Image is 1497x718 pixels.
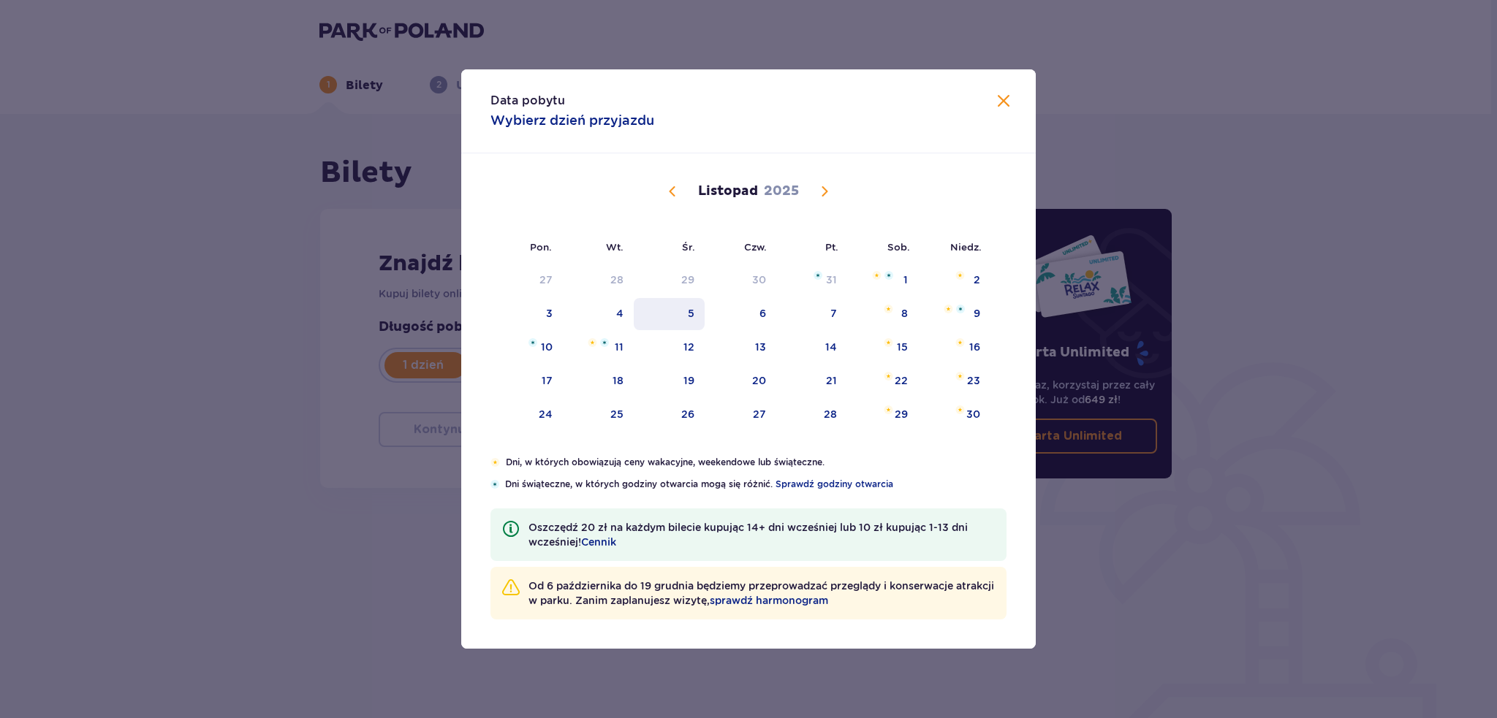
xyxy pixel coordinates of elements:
span: Cennik [581,535,616,549]
td: wtorek, 4 listopada 2025 [563,298,634,330]
small: Śr. [682,241,695,253]
div: 18 [613,373,624,388]
p: Dni, w których obowiązują ceny wakacyjne, weekendowe lub świąteczne. [506,456,1007,469]
td: piątek, 14 listopada 2025 [776,332,847,364]
img: Pomarańczowa gwiazdka [944,305,953,313]
img: Niebieska gwiazdka [600,338,609,347]
img: Niebieska gwiazdka [490,480,499,489]
td: wtorek, 25 listopada 2025 [563,399,634,431]
div: 23 [967,373,980,388]
div: 22 [895,373,908,388]
a: sprawdź harmonogram [710,593,828,608]
img: Pomarańczowa gwiazdka [588,338,597,347]
td: czwartek, 30 października 2025 [705,264,777,297]
button: Zamknij [995,93,1012,111]
td: niedziela, 9 listopada 2025 [918,298,990,330]
p: Oszczędź 20 zł na każdym bilecie kupując 14+ dni wcześniej lub 10 zł kupując 1-13 dni wcześniej! [528,520,995,549]
div: 8 [901,306,908,321]
img: Niebieska gwiazdka [528,338,537,347]
td: środa, 19 listopada 2025 [634,365,705,397]
img: Niebieska gwiazdka [956,305,965,313]
img: Pomarańczowa gwiazdka [490,458,500,467]
td: poniedziałek, 17 listopada 2025 [490,365,563,397]
div: 29 [681,272,694,287]
p: Wybierz dzień przyjazdu [490,112,654,129]
small: Pon. [530,241,552,253]
td: piątek, 21 listopada 2025 [776,365,847,397]
div: 16 [969,340,980,354]
div: 5 [688,306,694,321]
div: 25 [610,407,624,421]
div: 30 [752,272,766,287]
img: Pomarańczowa gwiazdka [884,372,893,381]
td: poniedziałek, 24 listopada 2025 [490,399,563,431]
td: wtorek, 11 listopada 2025 [563,332,634,364]
td: wtorek, 18 listopada 2025 [563,365,634,397]
button: Poprzedni miesiąc [664,183,681,200]
td: niedziela, 23 listopada 2025 [918,365,990,397]
p: Data pobytu [490,93,565,109]
td: czwartek, 27 listopada 2025 [705,399,777,431]
div: 13 [755,340,766,354]
div: 9 [974,306,980,321]
div: 24 [539,407,553,421]
img: Niebieska gwiazdka [884,271,893,280]
td: poniedziałek, 3 listopada 2025 [490,298,563,330]
img: Pomarańczowa gwiazdka [955,405,965,414]
div: 1 [903,272,908,287]
img: Pomarańczowa gwiazdka [955,338,965,347]
td: piątek, 28 listopada 2025 [776,399,847,431]
div: 30 [966,407,980,421]
div: 7 [830,306,837,321]
td: poniedziałek, 10 listopada 2025 [490,332,563,364]
div: 31 [826,272,837,287]
td: niedziela, 16 listopada 2025 [918,332,990,364]
small: Wt. [606,241,624,253]
td: piątek, 7 listopada 2025 [776,298,847,330]
p: 2025 [764,183,799,200]
div: 19 [683,373,694,388]
td: sobota, 22 listopada 2025 [847,365,918,397]
div: 3 [546,306,553,321]
td: poniedziałek, 27 października 2025 [490,264,563,297]
div: 27 [753,407,766,421]
img: Pomarańczowa gwiazdka [884,338,893,347]
small: Niedz. [950,241,982,253]
img: Pomarańczowa gwiazdka [884,405,893,414]
div: 10 [541,340,553,354]
td: sobota, 1 listopada 2025 [847,264,918,297]
p: Dni świąteczne, w których godziny otwarcia mogą się różnić. [505,478,1007,491]
div: 21 [826,373,837,388]
small: Pt. [825,241,838,253]
img: Pomarańczowa gwiazdka [884,305,893,313]
td: czwartek, 6 listopada 2025 [705,298,777,330]
img: Pomarańczowa gwiazdka [955,271,965,280]
p: Listopad [698,183,758,200]
td: środa, 12 listopada 2025 [634,332,705,364]
div: 29 [895,407,908,421]
div: 6 [759,306,766,321]
td: środa, 5 listopada 2025 [634,298,705,330]
p: Od 6 października do 19 grudnia będziemy przeprowadzać przeglądy i konserwacje atrakcji w parku. ... [528,578,995,608]
div: 17 [542,373,553,388]
div: 28 [610,272,624,287]
small: Czw. [744,241,767,253]
div: 27 [539,272,553,287]
td: wtorek, 28 października 2025 [563,264,634,297]
td: sobota, 8 listopada 2025 [847,298,918,330]
div: 2 [974,272,980,287]
td: czwartek, 13 listopada 2025 [705,332,777,364]
td: środa, 26 listopada 2025 [634,399,705,431]
a: Sprawdź godziny otwarcia [776,478,893,491]
td: niedziela, 2 listopada 2025 [918,264,990,297]
div: 20 [752,373,766,388]
img: Niebieska gwiazdka [814,271,822,280]
img: Pomarańczowa gwiazdka [955,372,965,381]
small: Sob. [887,241,910,253]
td: niedziela, 30 listopada 2025 [918,399,990,431]
img: Pomarańczowa gwiazdka [872,271,882,280]
div: 15 [897,340,908,354]
td: środa, 29 października 2025 [634,264,705,297]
